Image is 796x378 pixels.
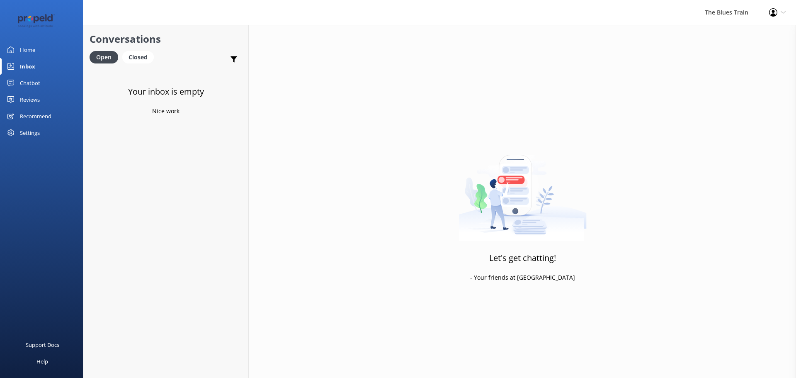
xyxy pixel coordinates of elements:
[20,41,35,58] div: Home
[459,137,587,241] img: artwork of a man stealing a conversation from at giant smartphone
[20,58,35,75] div: Inbox
[122,51,154,63] div: Closed
[470,273,575,282] p: - Your friends at [GEOGRAPHIC_DATA]
[20,124,40,141] div: Settings
[20,75,40,91] div: Chatbot
[90,31,242,47] h2: Conversations
[489,251,556,265] h3: Let's get chatting!
[90,52,122,61] a: Open
[128,85,204,98] h3: Your inbox is empty
[152,107,180,116] p: Nice work
[122,52,158,61] a: Closed
[36,353,48,370] div: Help
[12,14,60,28] img: 12-1677471078.png
[20,91,40,108] div: Reviews
[20,108,51,124] div: Recommend
[90,51,118,63] div: Open
[26,337,59,353] div: Support Docs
